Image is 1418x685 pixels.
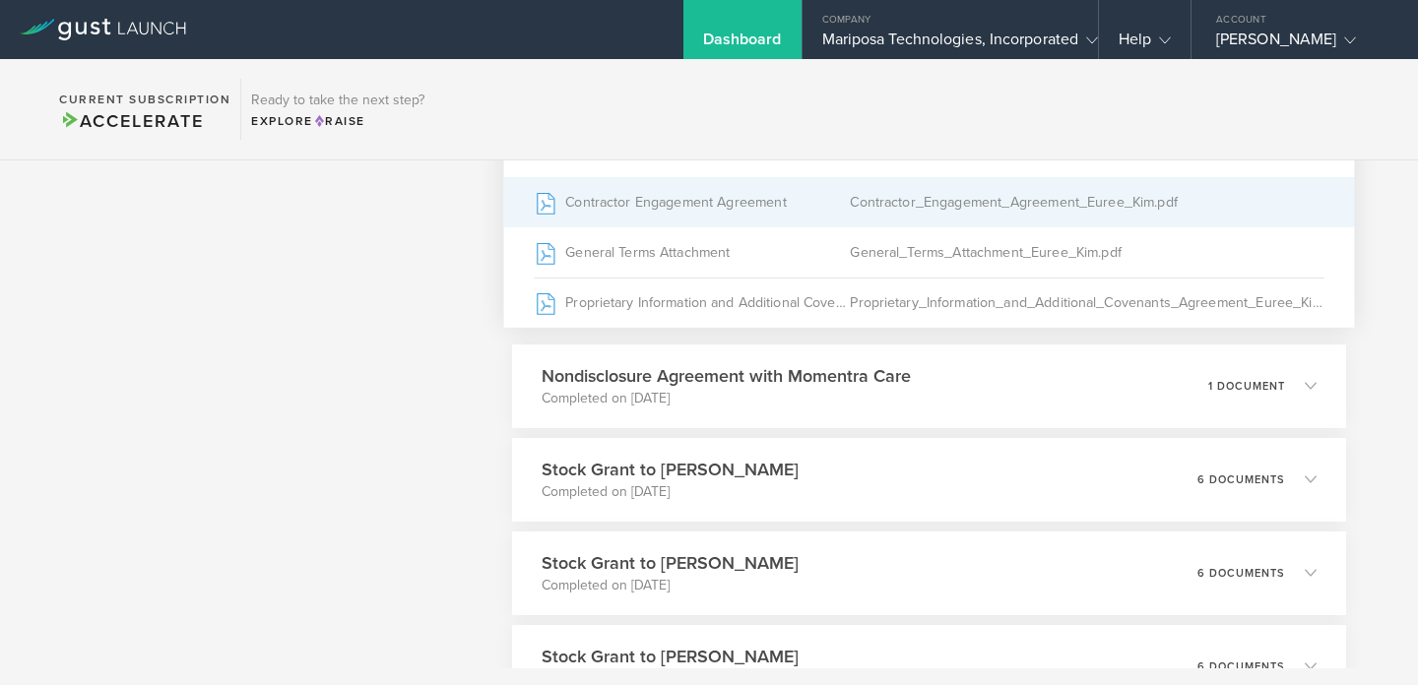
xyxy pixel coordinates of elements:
p: 6 documents [1197,474,1285,485]
p: 6 documents [1197,661,1285,672]
div: Help [1119,30,1171,59]
h3: Stock Grant to [PERSON_NAME] [542,457,799,482]
h3: Nondisclosure Agreement with Momentra Care [542,363,911,389]
h2: Current Subscription [59,93,230,105]
div: Ready to take the next step?ExploreRaise [240,79,434,140]
p: 1 document [1208,381,1285,392]
div: Contractor_Engagement_Agreement_Euree_Kim.pdf [850,177,1324,226]
h3: Stock Grant to [PERSON_NAME] [542,644,799,669]
h3: Stock Grant to [PERSON_NAME] [542,550,799,576]
div: [PERSON_NAME] [1216,30,1384,59]
p: Completed on [DATE] [542,389,911,408]
div: Proprietary_Information_and_Additional_Covenants_Agreement_Euree_Kim.pdf [850,278,1324,327]
div: General_Terms_Attachment_Euree_Kim.pdf [850,227,1324,277]
p: 6 documents [1197,568,1285,579]
p: Completed on [DATE] [542,576,799,595]
div: Contractor Engagement Agreement [534,177,850,226]
div: Dashboard [703,30,782,59]
div: Mariposa Technologies, Incorporated [822,30,1078,59]
div: Proprietary Information and Additional Covenants Agreement [534,278,850,327]
div: Explore [251,112,424,130]
h3: Ready to take the next step? [251,93,424,107]
span: Raise [313,114,365,128]
div: General Terms Attachment [534,227,850,277]
p: Completed on [DATE] [542,482,799,502]
span: Accelerate [59,110,203,132]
